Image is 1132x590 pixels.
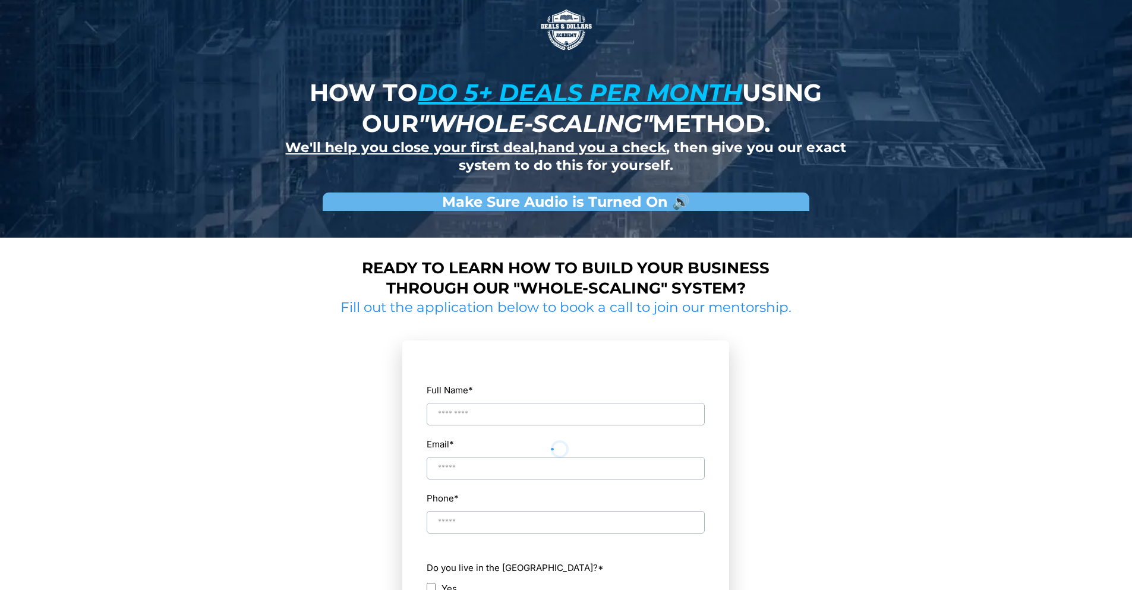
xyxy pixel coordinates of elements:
u: hand you a check [538,139,666,156]
u: We'll help you close your first deal [285,139,534,156]
strong: , , then give you our exact system to do this for yourself. [285,139,846,173]
em: "whole-scaling" [418,109,652,138]
strong: Ready to learn how to build your business through our "whole-scaling" system? [362,258,770,298]
strong: Make Sure Audio is Turned On 🔊 [442,193,690,210]
label: Phone [427,490,459,506]
u: do 5+ deals per month [418,78,742,107]
label: Do you live in the [GEOGRAPHIC_DATA]? [427,560,705,576]
label: Full Name [427,382,473,398]
label: Email [427,436,454,452]
strong: How to using our method. [310,78,822,138]
h2: Fill out the application below to book a call to join our mentorship. [336,299,796,317]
